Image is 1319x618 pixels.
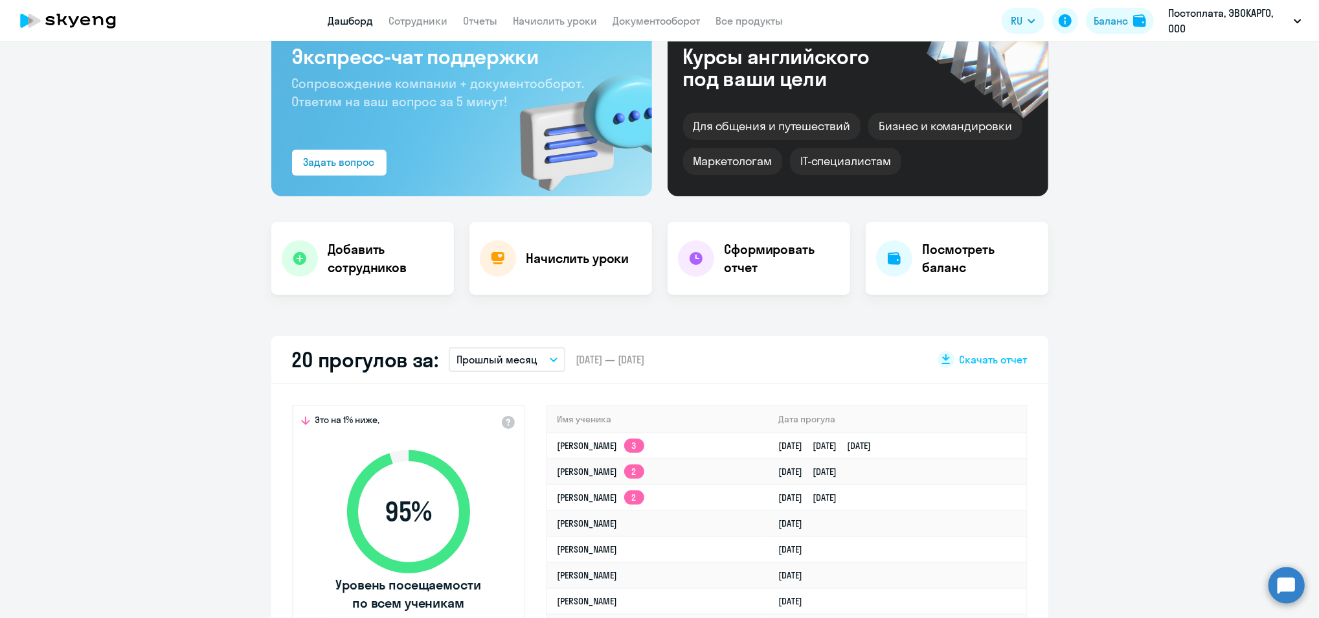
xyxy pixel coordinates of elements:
a: [PERSON_NAME]2 [558,492,644,503]
app-skyeng-badge: 2 [624,490,644,505]
h4: Начислить уроки [526,249,629,268]
button: Прошлый месяц [449,347,565,372]
p: Постоплата, ЭВОКАРГО, ООО [1168,5,1289,36]
th: Дата прогула [768,406,1026,433]
a: Отчеты [464,14,498,27]
a: [DATE][DATE] [778,466,847,477]
a: [DATE] [778,569,813,581]
div: Курсы английского под ваши цели [683,45,905,89]
p: Прошлый месяц [457,352,537,367]
span: 95 % [334,496,483,527]
div: Для общения и путешествий [683,113,861,140]
a: [DATE] [778,595,813,607]
img: bg-img [501,51,652,196]
h3: Экспресс-чат поддержки [292,43,631,69]
span: Уровень посещаемости по всем ученикам [334,576,483,612]
span: Это на 1% ниже, [315,414,380,429]
a: [PERSON_NAME] [558,544,618,555]
button: Задать вопрос [292,150,387,176]
a: [PERSON_NAME] [558,569,618,581]
app-skyeng-badge: 3 [624,439,644,453]
a: [PERSON_NAME] [558,595,618,607]
a: [DATE][DATE] [778,492,847,503]
img: balance [1133,14,1146,27]
a: Документооборот [613,14,701,27]
span: [DATE] — [DATE] [576,352,644,367]
a: [PERSON_NAME]3 [558,440,644,452]
a: [PERSON_NAME] [558,518,618,529]
a: Начислить уроки [513,14,598,27]
th: Имя ученика [547,406,769,433]
a: [DATE] [778,544,813,555]
div: Бизнес и командировки [868,113,1022,140]
h4: Посмотреть баланс [923,240,1038,277]
div: IT-специалистам [790,148,901,175]
h4: Сформировать отчет [725,240,840,277]
button: Балансbalance [1086,8,1154,34]
a: Все продукты [716,14,784,27]
div: Баланс [1094,13,1128,29]
button: Постоплата, ЭВОКАРГО, ООО [1162,5,1308,36]
a: Дашборд [328,14,374,27]
div: Маркетологам [683,148,782,175]
button: RU [1002,8,1044,34]
h2: 20 прогулов за: [292,347,439,372]
h4: Добавить сотрудников [328,240,444,277]
a: [PERSON_NAME]2 [558,466,644,477]
a: Сотрудники [389,14,448,27]
div: Задать вопрос [304,154,375,170]
a: [DATE][DATE][DATE] [778,440,881,452]
app-skyeng-badge: 2 [624,464,644,479]
a: [DATE] [778,518,813,529]
span: RU [1011,13,1022,29]
span: Скачать отчет [960,352,1028,367]
span: Сопровождение компании + документооборот. Ответим на ваш вопрос за 5 минут! [292,75,585,109]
